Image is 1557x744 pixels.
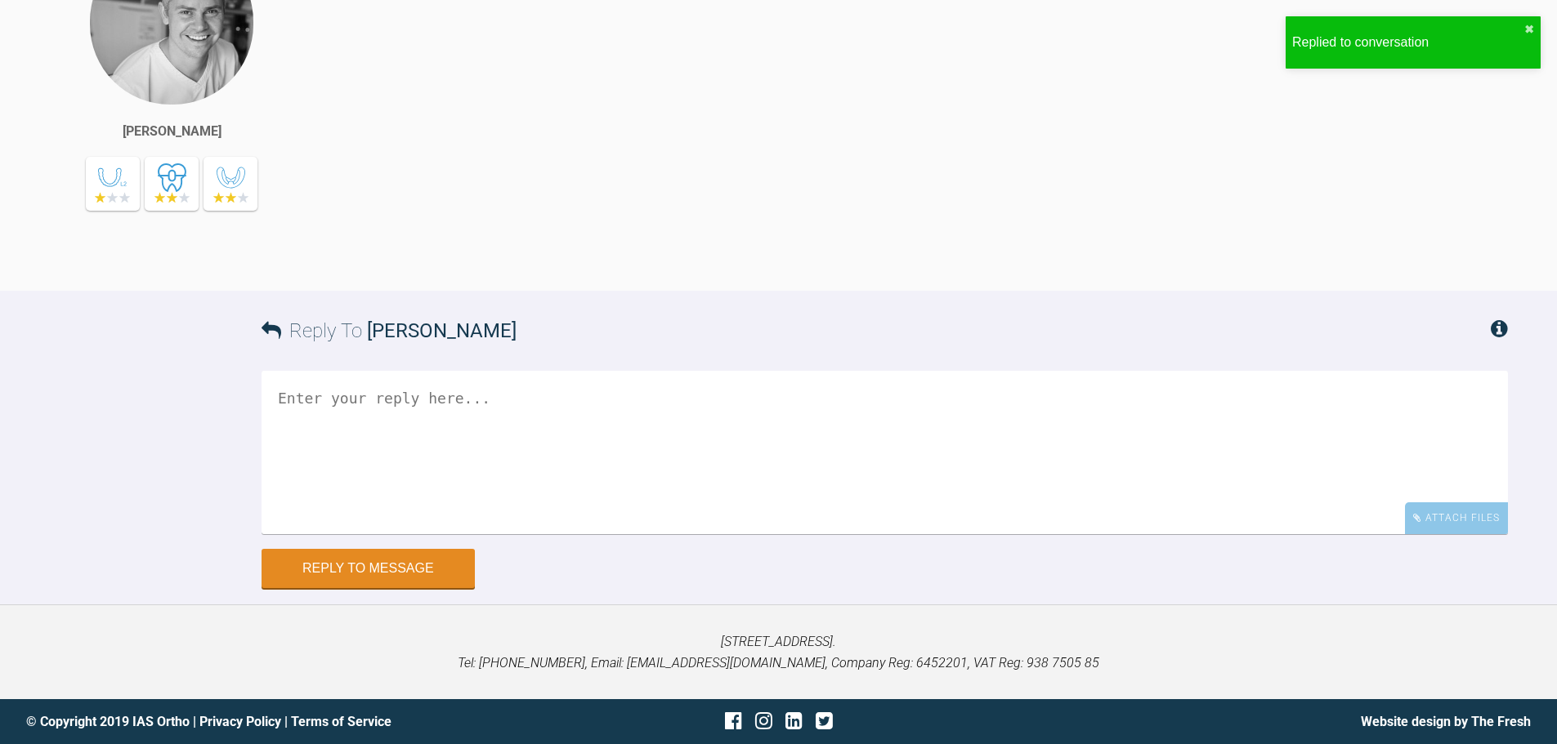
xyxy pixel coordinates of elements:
[262,315,517,346] h3: Reply To
[123,121,221,142] div: [PERSON_NAME]
[199,714,281,729] a: Privacy Policy
[1405,502,1508,534] div: Attach Files
[1361,714,1531,729] a: Website design by The Fresh
[291,714,391,729] a: Terms of Service
[1292,32,1524,53] div: Replied to conversation
[367,319,517,342] span: [PERSON_NAME]
[26,631,1531,673] p: [STREET_ADDRESS]. Tel: [PHONE_NUMBER], Email: [EMAIL_ADDRESS][DOMAIN_NAME], Company Reg: 6452201,...
[26,711,528,733] div: © Copyright 2019 IAS Ortho | |
[262,549,475,588] button: Reply to Message
[1524,23,1534,36] button: close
